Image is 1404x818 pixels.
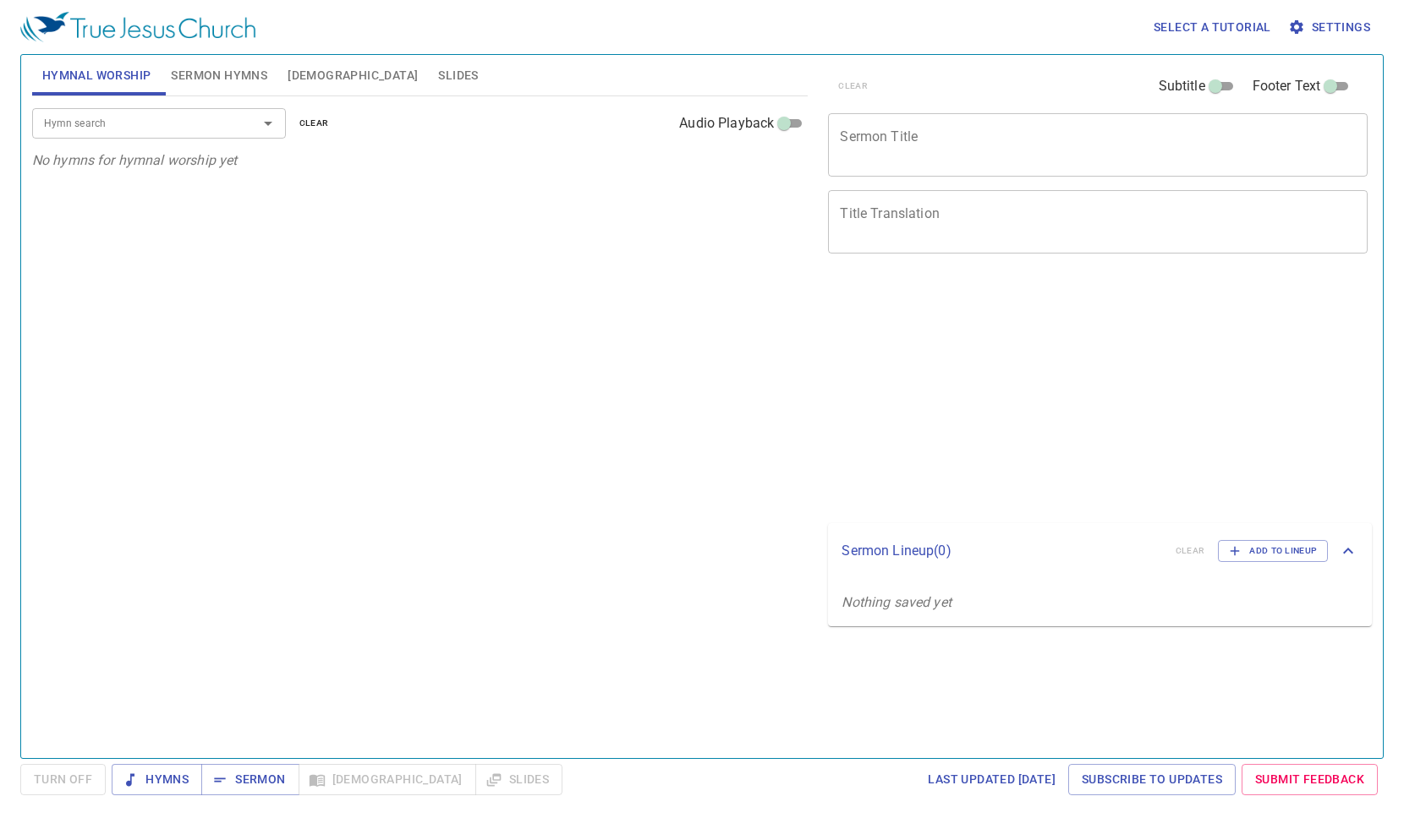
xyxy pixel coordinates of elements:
span: Slides [438,65,478,86]
a: Last updated [DATE] [921,764,1062,795]
button: Open [256,112,280,135]
span: Last updated [DATE] [928,769,1056,790]
div: Sermon Lineup(0)clearAdd to Lineup [828,523,1372,579]
span: Subtitle [1159,76,1205,96]
button: Select a tutorial [1147,12,1278,43]
span: Sermon Hymns [171,65,267,86]
i: No hymns for hymnal worship yet [32,152,238,168]
p: Sermon Lineup ( 0 ) [842,541,1161,561]
button: clear [289,113,339,134]
i: Nothing saved yet [842,594,952,610]
button: Settings [1285,12,1377,43]
img: True Jesus Church [20,12,255,42]
span: Footer Text [1253,76,1321,96]
span: Hymns [125,769,189,790]
a: Subscribe to Updates [1068,764,1236,795]
span: clear [299,116,329,131]
span: Hymnal Worship [42,65,151,86]
span: Subscribe to Updates [1082,769,1222,790]
a: Submit Feedback [1242,764,1378,795]
iframe: from-child [821,271,1262,516]
span: Submit Feedback [1255,769,1364,790]
span: Select a tutorial [1154,17,1271,38]
span: Settings [1292,17,1370,38]
button: Sermon [201,764,299,795]
span: Audio Playback [679,113,774,134]
span: Add to Lineup [1229,543,1317,559]
span: Sermon [215,769,285,790]
span: [DEMOGRAPHIC_DATA] [288,65,418,86]
button: Hymns [112,764,202,795]
button: Add to Lineup [1218,540,1328,562]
